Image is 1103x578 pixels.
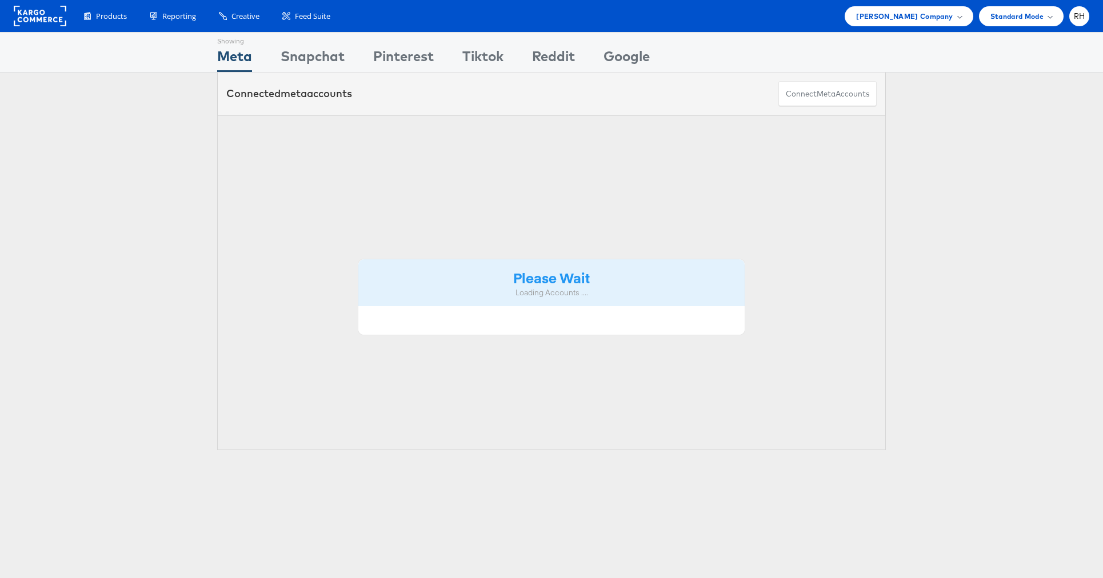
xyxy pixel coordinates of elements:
[604,46,650,72] div: Google
[226,86,352,101] div: Connected accounts
[513,268,590,287] strong: Please Wait
[532,46,575,72] div: Reddit
[367,287,736,298] div: Loading Accounts ....
[462,46,503,72] div: Tiktok
[162,11,196,22] span: Reporting
[281,46,345,72] div: Snapchat
[231,11,259,22] span: Creative
[96,11,127,22] span: Products
[281,87,307,100] span: meta
[856,10,953,22] span: [PERSON_NAME] Company
[1074,13,1085,20] span: RH
[217,33,252,46] div: Showing
[778,81,877,107] button: ConnectmetaAccounts
[295,11,330,22] span: Feed Suite
[217,46,252,72] div: Meta
[373,46,434,72] div: Pinterest
[817,89,836,99] span: meta
[990,10,1044,22] span: Standard Mode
